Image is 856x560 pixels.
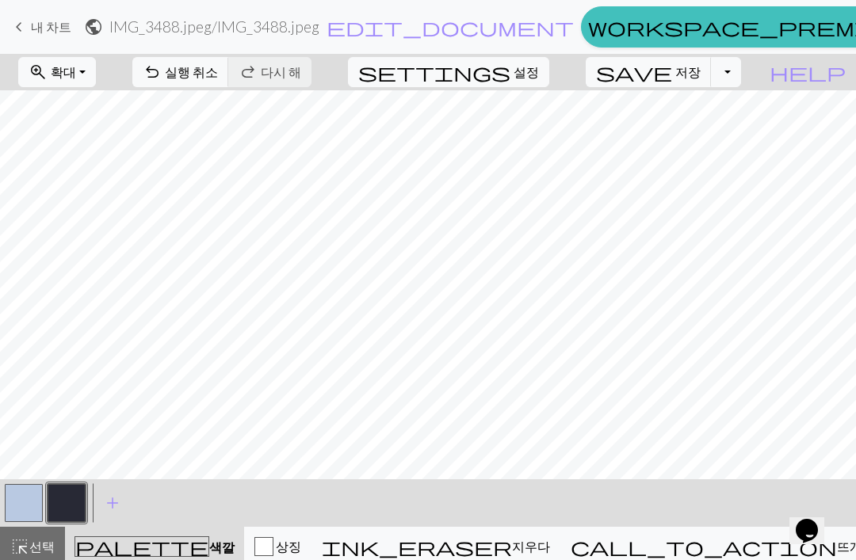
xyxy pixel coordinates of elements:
i: 설정 [358,63,510,82]
span: 선택 [29,539,55,554]
span: 내 차트 [31,19,71,34]
button: 확대 [18,57,96,87]
span: highlight_alt [10,535,29,558]
span: add [103,492,122,514]
span: 실행 취소 [165,64,218,79]
span: 지우다 [512,539,550,554]
span: 설정 [514,63,539,82]
span: call_to_action [571,535,837,558]
span: undo [143,61,162,83]
span: palette [75,535,208,558]
span: save [596,61,672,83]
span: 상징 [273,539,301,554]
button: 설정설정 [348,57,549,87]
span: help [770,61,846,83]
span: settings [358,61,510,83]
h2: IMG_3488.jpeg / IMG_3488.jpeg [109,17,319,36]
button: 저장 [586,57,712,87]
iframe: 채팅 위젯 [789,497,840,544]
span: public [84,16,103,38]
span: 확대 [51,64,76,79]
button: 실행 취소 [132,57,229,87]
span: ink_eraser [322,535,512,558]
span: keyboard_arrow_left [10,16,29,38]
span: edit_document [327,16,574,38]
a: 내 차트 [10,13,71,40]
span: 색깔 [209,539,235,554]
span: zoom_in [29,61,48,83]
span: 저장 [675,64,701,79]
